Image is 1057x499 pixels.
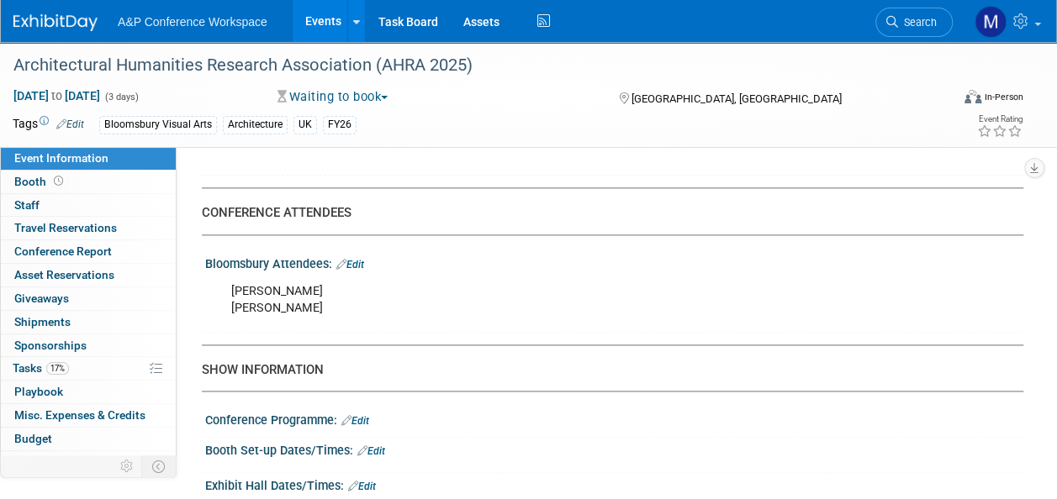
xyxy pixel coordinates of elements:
a: Playbook [1,381,176,403]
span: Budget [14,432,52,445]
a: Asset Reservations [1,264,176,286]
span: ROI, Objectives & ROO [14,455,127,469]
div: UK [293,116,317,134]
a: ROI, Objectives & ROO [1,451,176,474]
a: Misc. Expenses & Credits [1,404,176,427]
a: Edit [348,481,376,492]
div: [PERSON_NAME] [PERSON_NAME] [219,275,861,325]
span: Shipments [14,315,71,328]
div: Architectural Humanities Research Association (AHRA 2025) [8,50,937,81]
a: Tasks17% [1,357,176,380]
img: Matt Hambridge [975,6,1007,38]
div: CONFERENCE ATTENDEES [202,204,1011,222]
a: Event Information [1,147,176,170]
div: Bloomsbury Visual Arts [99,116,217,134]
span: A&P Conference Workspace [118,15,267,29]
span: Staff [14,198,40,212]
span: Misc. Expenses & Credits [14,408,145,422]
a: Booth [1,171,176,193]
span: Travel Reservations [14,221,117,234]
a: Conference Report [1,240,176,263]
a: Budget [1,428,176,450]
a: Edit [56,118,84,130]
img: ExhibitDay [13,14,98,31]
div: Exhibit Hall Dates/Times: [205,473,1023,495]
div: Booth Set-up Dates/Times: [205,438,1023,460]
td: Personalize Event Tab Strip [113,455,142,477]
div: Bloomsbury Attendees: [205,251,1023,273]
span: Sponsorships [14,339,87,352]
span: Booth [14,175,66,188]
span: Asset Reservations [14,268,114,281]
a: Sponsorships [1,334,176,357]
div: FY26 [323,116,357,134]
span: Giveaways [14,292,69,305]
div: Conference Programme: [205,407,1023,429]
span: [DATE] [DATE] [13,88,101,103]
span: [GEOGRAPHIC_DATA], [GEOGRAPHIC_DATA] [632,92,842,105]
span: Event Information [14,151,108,165]
span: Search [898,16,937,29]
td: Toggle Event Tabs [142,455,177,477]
span: to [49,89,65,102]
div: Event Rating [977,115,1023,123]
td: Tags [13,115,84,134]
a: Travel Reservations [1,217,176,239]
div: Event Format [876,87,1023,113]
button: Waiting to book [272,88,394,106]
span: Tasks [13,361,69,375]
span: Booth not reserved yet [50,175,66,187]
img: Format-Inperson.png [965,90,981,103]
div: In-Person [984,91,1023,103]
span: Playbook [14,385,63,398]
span: (3 days) [103,92,139,102]
a: Staff [1,194,176,217]
a: Edit [341,415,369,427]
a: Shipments [1,311,176,334]
span: 17% [46,362,69,375]
a: Search [875,8,953,37]
a: Giveaways [1,287,176,310]
div: SHOW INFORMATION [202,361,1011,379]
span: Conference Report [14,244,112,258]
a: Edit [336,259,364,271]
div: Architecture [223,116,288,134]
a: Edit [357,445,385,457]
